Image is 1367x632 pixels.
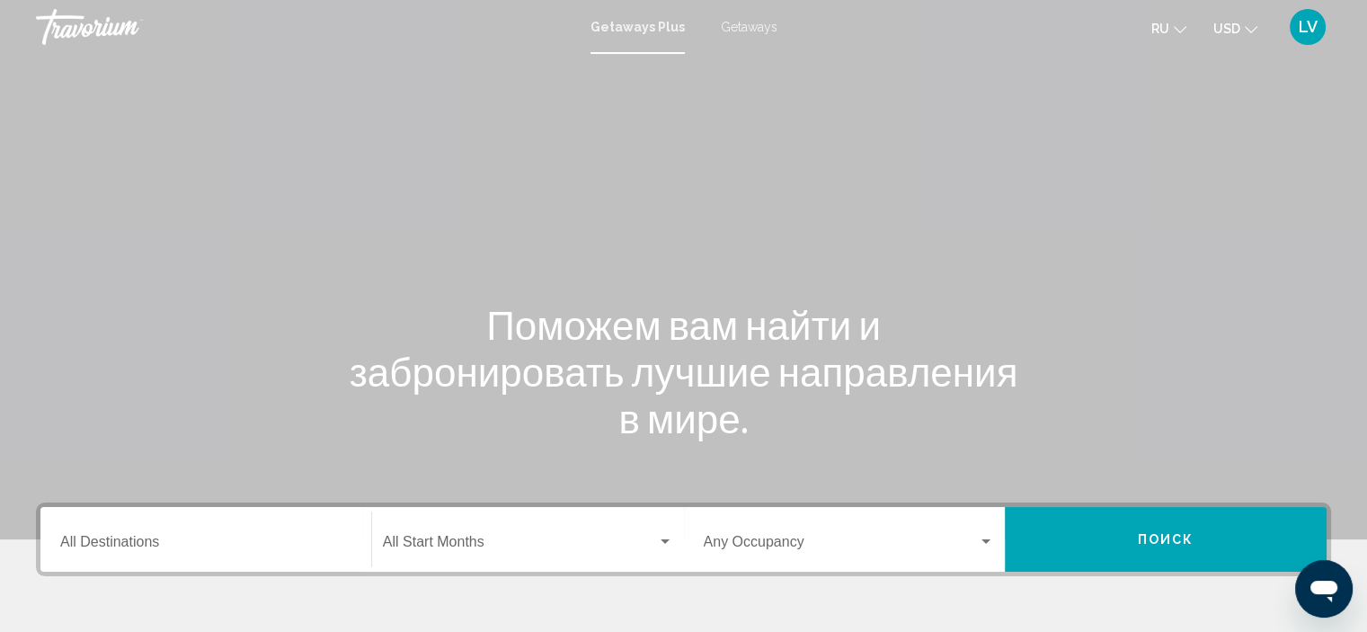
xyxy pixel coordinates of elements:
span: USD [1213,22,1240,36]
iframe: Button to launch messaging window [1295,560,1353,618]
span: LV [1299,18,1318,36]
a: Travorium [36,9,573,45]
span: ru [1151,22,1169,36]
a: Getaways Plus [590,20,685,34]
a: Getaways [721,20,777,34]
div: Search widget [40,507,1327,572]
button: Поиск [1005,507,1327,572]
button: Change language [1151,15,1186,41]
button: Change currency [1213,15,1257,41]
h1: Поможем вам найти и забронировать лучшие направления в мире. [347,301,1021,441]
span: Поиск [1138,533,1194,547]
button: User Menu [1284,8,1331,46]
